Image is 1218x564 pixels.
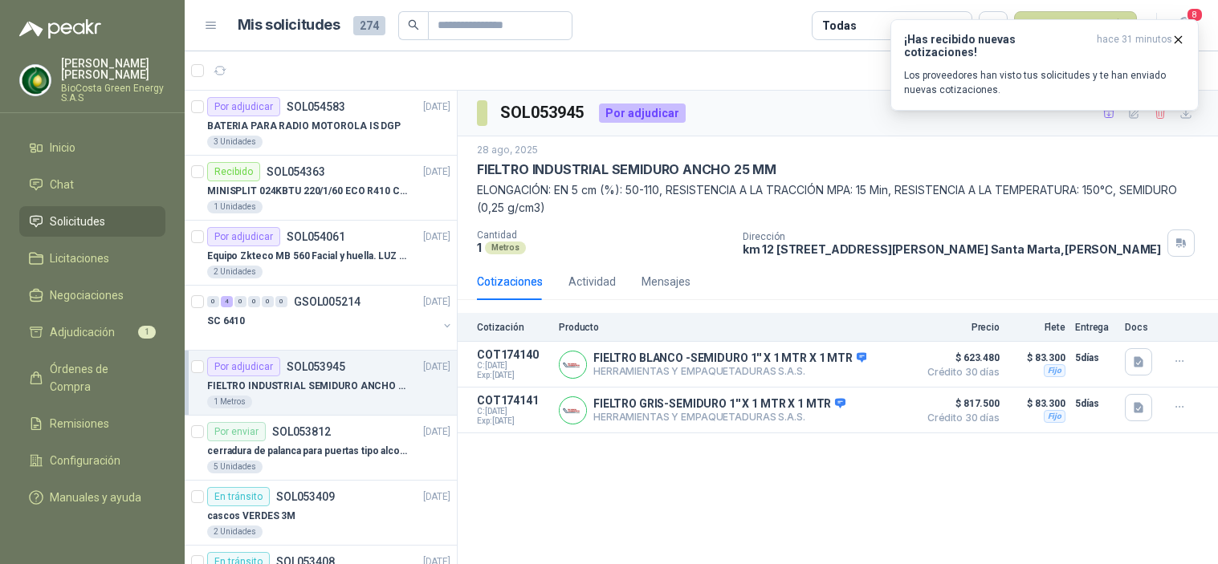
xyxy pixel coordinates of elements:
[477,322,549,333] p: Cotización
[207,509,295,524] p: cascos VERDES 3M
[19,280,165,310] a: Negociaciones
[919,413,1000,423] span: Crédito 30 días
[207,249,407,264] p: Equipo Zkteco MB 560 Facial y huella. LUZ VISIBLE
[207,314,245,329] p: SC 6410
[207,487,270,506] div: En tránsito
[599,103,686,123] div: Por adjudicar
[477,241,482,254] p: 1
[593,351,866,366] p: FIELTRO BLANCO -SEMIDURO 1'' X 1 MTR X 1 MTR
[61,58,165,80] p: [PERSON_NAME] [PERSON_NAME]
[1075,394,1115,413] p: 5 días
[743,231,1162,242] p: Dirección
[1009,348,1065,367] p: $ 83.300
[207,396,252,408] div: 1 Metros
[904,68,1185,97] p: Los proveedores han visto tus solicitudes y te han enviado nuevas cotizaciones.
[919,322,1000,333] p: Precio
[185,91,457,156] a: Por adjudicarSOL054583[DATE] BATERIA PARA RADIO MOTOROLA IS DGP3 Unidades
[423,294,450,310] p: [DATE]
[207,227,280,246] div: Por adjudicar
[272,426,331,437] p: SOL053812
[207,292,454,343] a: 0 4 0 0 0 0 GSOL005214[DATE] SC 6410
[207,266,263,278] div: 2 Unidades
[20,65,51,95] img: Company Logo
[207,379,407,394] p: FIELTRO INDUSTRIAL SEMIDURO ANCHO 25 MM
[1009,322,1065,333] p: Flete
[50,489,141,506] span: Manuales y ayuda
[423,229,450,245] p: [DATE]
[408,19,419,30] span: search
[50,323,115,341] span: Adjudicación
[477,273,543,290] div: Cotizaciones
[207,444,407,459] p: cerradura de palanca para puertas tipo alcoba marca yale
[353,16,385,35] span: 274
[477,371,549,380] span: Exp: [DATE]
[593,411,845,423] p: HERRAMIENTAS Y EMPAQUETADURAS S.A.S.
[185,221,457,286] a: Por adjudicarSOL054061[DATE] Equipo Zkteco MB 560 Facial y huella. LUZ VISIBLE2 Unidades
[423,164,450,180] p: [DATE]
[50,360,150,396] span: Órdenes de Compra
[207,162,260,181] div: Recibido
[423,489,450,505] p: [DATE]
[423,99,450,115] p: [DATE]
[207,119,401,134] p: BATERIA PARA RADIO MOTOROLA IS DGP
[207,296,219,307] div: 0
[560,351,586,378] img: Company Logo
[560,397,586,424] img: Company Logo
[559,322,910,333] p: Producto
[477,143,538,158] p: 28 ago, 2025
[50,286,124,304] span: Negociaciones
[743,242,1162,256] p: km 12 [STREET_ADDRESS][PERSON_NAME] Santa Marta , [PERSON_NAME]
[1075,322,1115,333] p: Entrega
[207,201,263,213] div: 1 Unidades
[207,461,263,473] div: 5 Unidades
[477,348,549,361] p: COT174140
[287,101,345,112] p: SOL054583
[19,482,165,513] a: Manuales y ayuda
[50,415,109,432] span: Remisiones
[477,416,549,426] span: Exp: [DATE]
[294,296,361,307] p: GSOL005214
[207,184,407,199] p: MINISPLIT 024KBTU 220/1/60 ECO R410 C/FR
[207,357,280,376] div: Por adjudicar
[185,351,457,416] a: Por adjudicarSOL053945[DATE] FIELTRO INDUSTRIAL SEMIDURO ANCHO 25 MM1 Metros
[593,365,866,377] p: HERRAMIENTAS Y EMPAQUETADURAS S.A.S.
[500,100,586,125] h3: SOL053945
[1009,394,1065,413] p: $ 83.300
[477,361,549,371] span: C: [DATE]
[1186,7,1204,22] span: 8
[904,33,1090,59] h3: ¡Has recibido nuevas cotizaciones!
[267,166,325,177] p: SOL054363
[287,361,345,372] p: SOL053945
[1125,322,1157,333] p: Docs
[207,422,266,441] div: Por enviar
[207,97,280,116] div: Por adjudicar
[1044,364,1065,377] div: Fijo
[19,132,165,163] a: Inicio
[1170,11,1199,40] button: 8
[185,481,457,546] a: En tránsitoSOL053409[DATE] cascos VERDES 3M2 Unidades
[185,416,457,481] a: Por enviarSOL053812[DATE] cerradura de palanca para puertas tipo alcoba marca yale5 Unidades
[477,407,549,416] span: C: [DATE]
[919,348,1000,367] span: $ 623.480
[185,156,457,221] a: RecibidoSOL054363[DATE] MINISPLIT 024KBTU 220/1/60 ECO R410 C/FR1 Unidades
[138,326,156,339] span: 1
[1097,33,1172,59] span: hace 31 minutos
[61,83,165,103] p: BioCosta Green Energy S.A.S
[287,231,345,242] p: SOL054061
[568,273,616,290] div: Actividad
[275,296,287,307] div: 0
[477,161,776,178] p: FIELTRO INDUSTRIAL SEMIDURO ANCHO 25 MM
[50,213,105,230] span: Solicitudes
[276,491,335,502] p: SOL053409
[50,139,75,156] span: Inicio
[207,136,263,148] div: 3 Unidades
[1014,11,1137,40] button: Nueva solicitud
[207,525,263,538] div: 2 Unidades
[919,394,1000,413] span: $ 817.500
[485,241,526,254] div: Metros
[262,296,274,307] div: 0
[890,19,1199,111] button: ¡Has recibido nuevas cotizaciones!hace 31 minutos Los proveedores han visto tus solicitudes y te ...
[19,169,165,200] a: Chat
[19,206,165,237] a: Solicitudes
[822,17,856,34] div: Todas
